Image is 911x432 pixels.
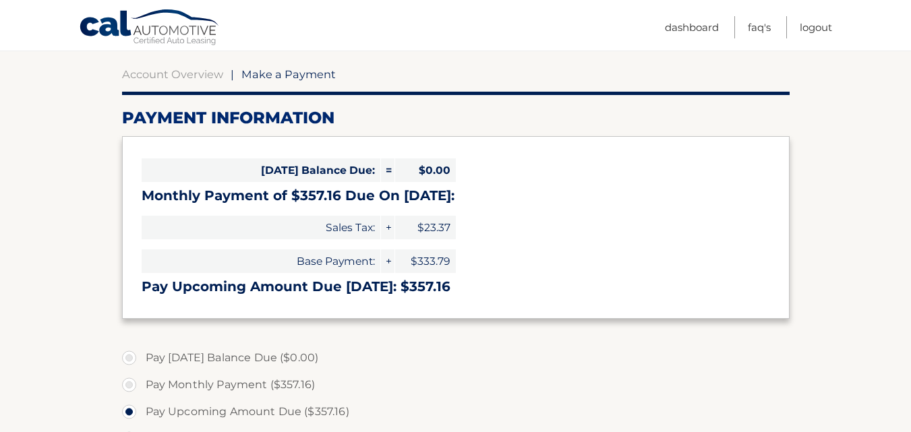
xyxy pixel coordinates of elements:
span: Make a Payment [241,67,336,81]
a: FAQ's [748,16,771,38]
a: Cal Automotive [79,9,221,48]
a: Logout [800,16,832,38]
h3: Pay Upcoming Amount Due [DATE]: $357.16 [142,278,770,295]
label: Pay Monthly Payment ($357.16) [122,371,790,398]
span: + [381,249,394,273]
h2: Payment Information [122,108,790,128]
span: [DATE] Balance Due: [142,158,380,182]
span: + [381,216,394,239]
a: Dashboard [665,16,719,38]
span: Base Payment: [142,249,380,273]
span: $23.37 [395,216,456,239]
h3: Monthly Payment of $357.16 Due On [DATE]: [142,187,770,204]
label: Pay [DATE] Balance Due ($0.00) [122,344,790,371]
label: Pay Upcoming Amount Due ($357.16) [122,398,790,425]
a: Account Overview [122,67,223,81]
span: Sales Tax: [142,216,380,239]
span: $0.00 [395,158,456,182]
span: | [231,67,234,81]
span: = [381,158,394,182]
span: $333.79 [395,249,456,273]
